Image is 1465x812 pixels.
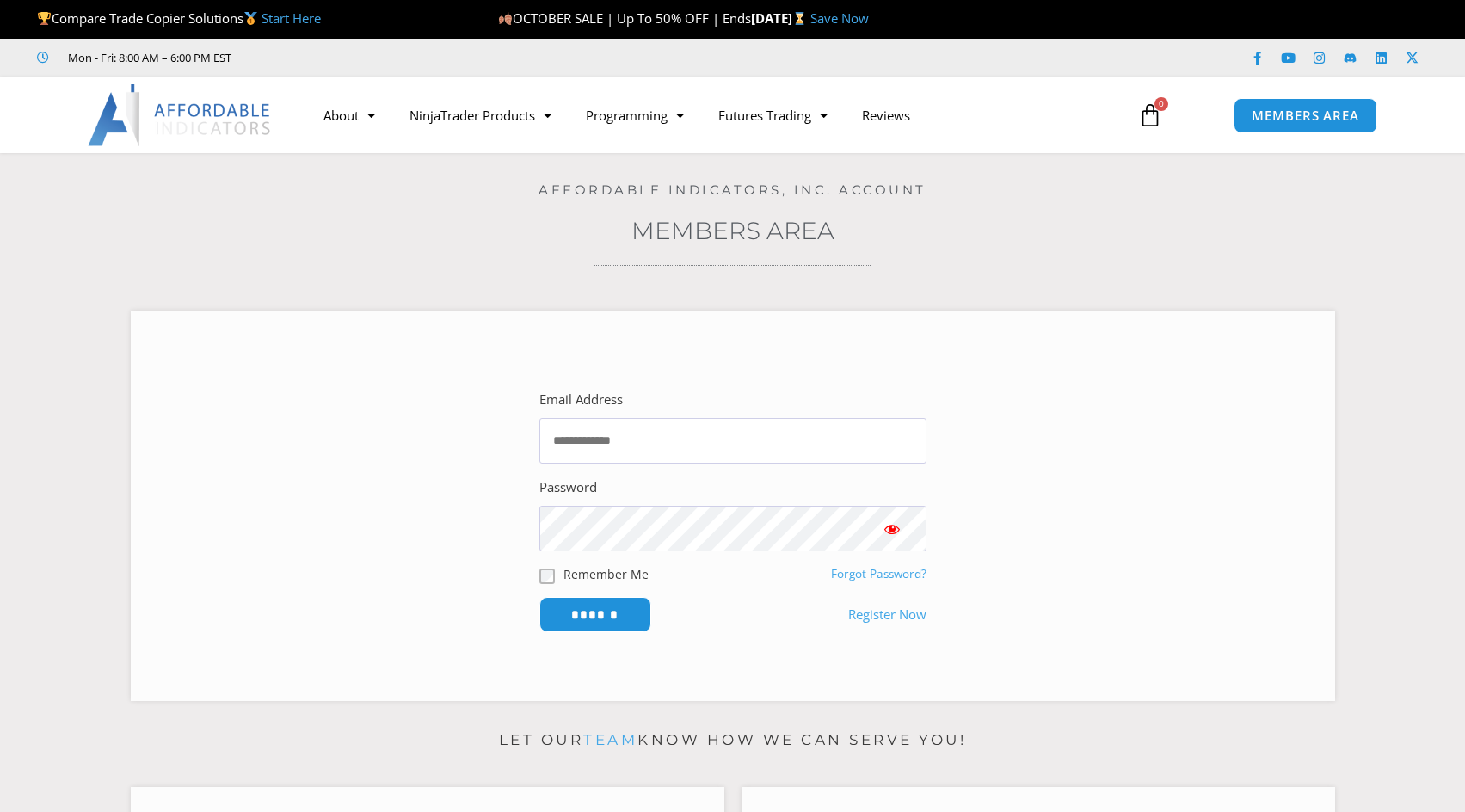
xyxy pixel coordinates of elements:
a: Reviews [845,95,927,135]
a: NinjaTrader Products [392,95,569,135]
iframe: Customer reviews powered by Trustpilot [255,49,514,66]
a: team [583,731,637,748]
a: Programming [569,95,701,135]
span: MEMBERS AREA [1252,109,1359,122]
span: 0 [1154,97,1168,111]
a: 0 [1112,90,1188,140]
button: Show password [858,506,926,551]
img: 🥇 [244,12,257,25]
p: Let our know how we can serve you! [131,727,1335,754]
a: Register Now [848,603,926,627]
span: Mon - Fri: 8:00 AM – 6:00 PM EST [64,47,231,68]
nav: Menu [306,95,1118,135]
label: Password [539,476,597,500]
img: 🏆 [38,12,51,25]
label: Remember Me [563,565,649,583]
a: Save Now [810,9,869,27]
a: Members Area [631,216,834,245]
label: Email Address [539,388,623,412]
img: ⌛ [793,12,806,25]
img: LogoAI | Affordable Indicators – NinjaTrader [88,84,273,146]
a: MEMBERS AREA [1234,98,1377,133]
img: 🍂 [499,12,512,25]
span: Compare Trade Copier Solutions [37,9,321,27]
strong: [DATE] [751,9,810,27]
a: About [306,95,392,135]
a: Futures Trading [701,95,845,135]
a: Forgot Password? [831,566,926,581]
a: Start Here [262,9,321,27]
span: OCTOBER SALE | Up To 50% OFF | Ends [498,9,751,27]
a: Affordable Indicators, Inc. Account [539,181,926,198]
